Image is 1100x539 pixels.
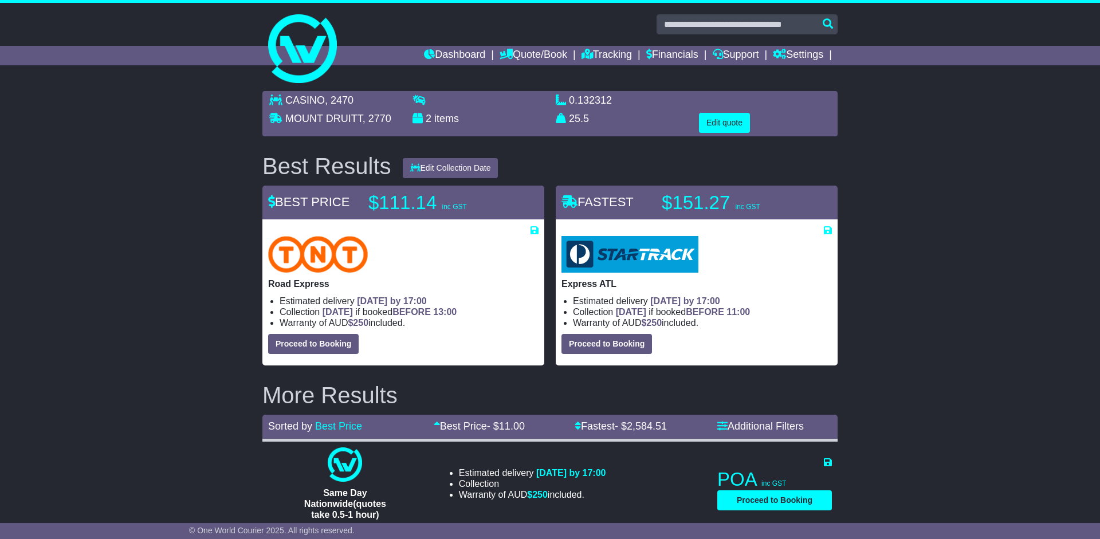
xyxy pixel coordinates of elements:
span: inc GST [761,479,786,487]
span: - $ [487,420,525,432]
span: [DATE] [616,307,646,317]
a: Best Price [315,420,362,432]
button: Proceed to Booking [561,334,652,354]
span: if booked [616,307,750,317]
span: inc GST [735,203,760,211]
button: Proceed to Booking [717,490,832,510]
a: Tracking [582,46,632,65]
p: Road Express [268,278,539,289]
span: BEST PRICE [268,195,349,209]
span: 2 [426,113,431,124]
span: 250 [646,318,662,328]
li: Warranty of AUD included. [573,317,832,328]
span: 11:00 [726,307,750,317]
div: Best Results [257,154,397,179]
li: Estimated delivery [459,467,606,478]
span: 13:00 [433,307,457,317]
span: inc GST [442,203,466,211]
a: Financials [646,46,698,65]
li: Estimated delivery [280,296,539,306]
li: Collection [280,306,539,317]
button: Edit quote [699,113,750,133]
span: items [434,113,459,124]
span: 0.132312 [569,95,612,106]
img: TNT Domestic: Road Express [268,236,368,273]
a: Quote/Book [500,46,567,65]
a: Additional Filters [717,420,804,432]
a: Settings [773,46,823,65]
span: © One World Courier 2025. All rights reserved. [189,526,355,535]
span: Same Day Nationwide(quotes take 0.5-1 hour) [304,488,386,520]
span: FASTEST [561,195,634,209]
span: $ [527,490,548,499]
span: BEFORE [686,307,724,317]
span: [DATE] by 17:00 [536,468,606,478]
span: $ [348,318,368,328]
span: CASINO [285,95,325,106]
p: $151.27 [662,191,805,214]
p: Express ATL [561,278,832,289]
span: 250 [532,490,548,499]
span: 11.00 [499,420,525,432]
li: Estimated delivery [573,296,832,306]
span: 250 [353,318,368,328]
li: Collection [459,478,606,489]
button: Proceed to Booking [268,334,359,354]
a: Support [713,46,759,65]
a: Dashboard [424,46,485,65]
p: POA [717,468,832,491]
button: Edit Collection Date [403,158,498,178]
span: [DATE] [323,307,353,317]
img: StarTrack: Express ATL [561,236,698,273]
span: MOUNT DRUITT [285,113,363,124]
li: Warranty of AUD included. [459,489,606,500]
span: 25.5 [569,113,589,124]
a: Fastest- $2,584.51 [575,420,667,432]
span: $ [641,318,662,328]
li: Warranty of AUD included. [280,317,539,328]
span: , 2470 [325,95,353,106]
a: Best Price- $11.00 [434,420,525,432]
span: if booked [323,307,457,317]
span: Sorted by [268,420,312,432]
p: $111.14 [368,191,512,214]
li: Collection [573,306,832,317]
h2: More Results [262,383,838,408]
span: , 2770 [363,113,391,124]
span: - $ [615,420,667,432]
span: [DATE] by 17:00 [357,296,427,306]
span: BEFORE [392,307,431,317]
span: 2,584.51 [627,420,667,432]
img: One World Courier: Same Day Nationwide(quotes take 0.5-1 hour) [328,447,362,482]
span: [DATE] by 17:00 [650,296,720,306]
